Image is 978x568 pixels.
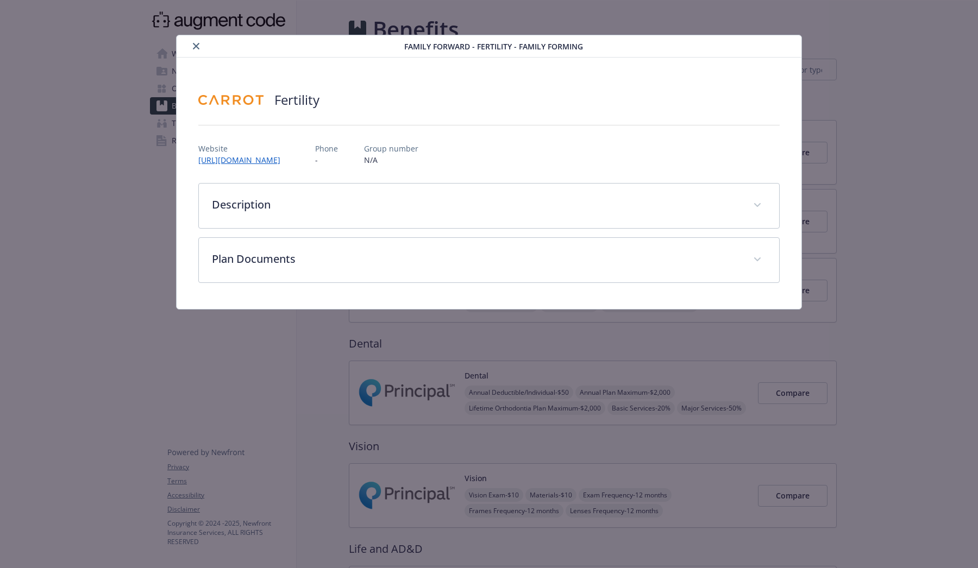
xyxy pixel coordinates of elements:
a: [URL][DOMAIN_NAME] [198,155,289,165]
span: Family Forward - Fertility - Family Forming [404,41,583,52]
p: Phone [315,143,338,154]
p: Group number [364,143,418,154]
p: - [315,154,338,166]
img: Carrot [198,84,264,116]
p: N/A [364,154,418,166]
div: Plan Documents [199,238,779,282]
p: Plan Documents [212,251,740,267]
h2: Fertility [274,91,319,109]
div: details for plan Family Forward - Fertility - Family Forming [98,35,880,310]
p: Website [198,143,289,154]
button: close [190,40,203,53]
p: Description [212,197,740,213]
div: Description [199,184,779,228]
